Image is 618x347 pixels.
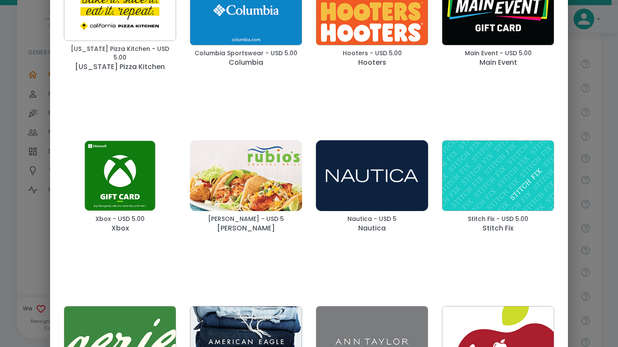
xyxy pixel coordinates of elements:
[60,107,180,266] button: Xbox - USD 5.00Xbox - USD 5.00Xbox
[75,62,165,72] p: [US_STATE] Pizza Kitchen
[438,107,558,266] button: Stitch Fix - USD 5.00Stitch Fix - USD 5.00Stitch Fix
[442,140,554,211] img: Stitch Fix - USD 5.00
[64,140,176,211] img: Xbox - USD 5.00
[482,223,514,233] p: Stitch Fix
[479,57,517,68] p: Main Event
[312,107,432,266] button: Nautica - USD 5Nautica - USD 5Nautica
[358,57,386,68] p: Hooters
[111,223,129,233] p: Xbox
[64,44,176,62] p: [US_STATE] Pizza Kitchen - USD 5.00
[347,215,397,223] p: Nautica - USD 5
[190,140,302,211] img: Rubio's - USD 5
[217,223,275,233] p: [PERSON_NAME]
[186,107,306,266] button: Rubio's - USD 5[PERSON_NAME] - USD 5[PERSON_NAME]
[343,49,402,57] p: Hooters - USD 5.00
[358,223,386,233] p: Nautica
[465,49,532,57] p: Main Event - USD 5.00
[195,49,297,57] p: Columbia Sportswear - USD 5.00
[468,215,528,223] p: Stitch Fix - USD 5.00
[208,215,284,223] p: [PERSON_NAME] - USD 5
[316,140,428,211] img: Nautica - USD 5
[95,215,145,223] p: Xbox - USD 5.00
[229,57,263,68] p: Columbia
